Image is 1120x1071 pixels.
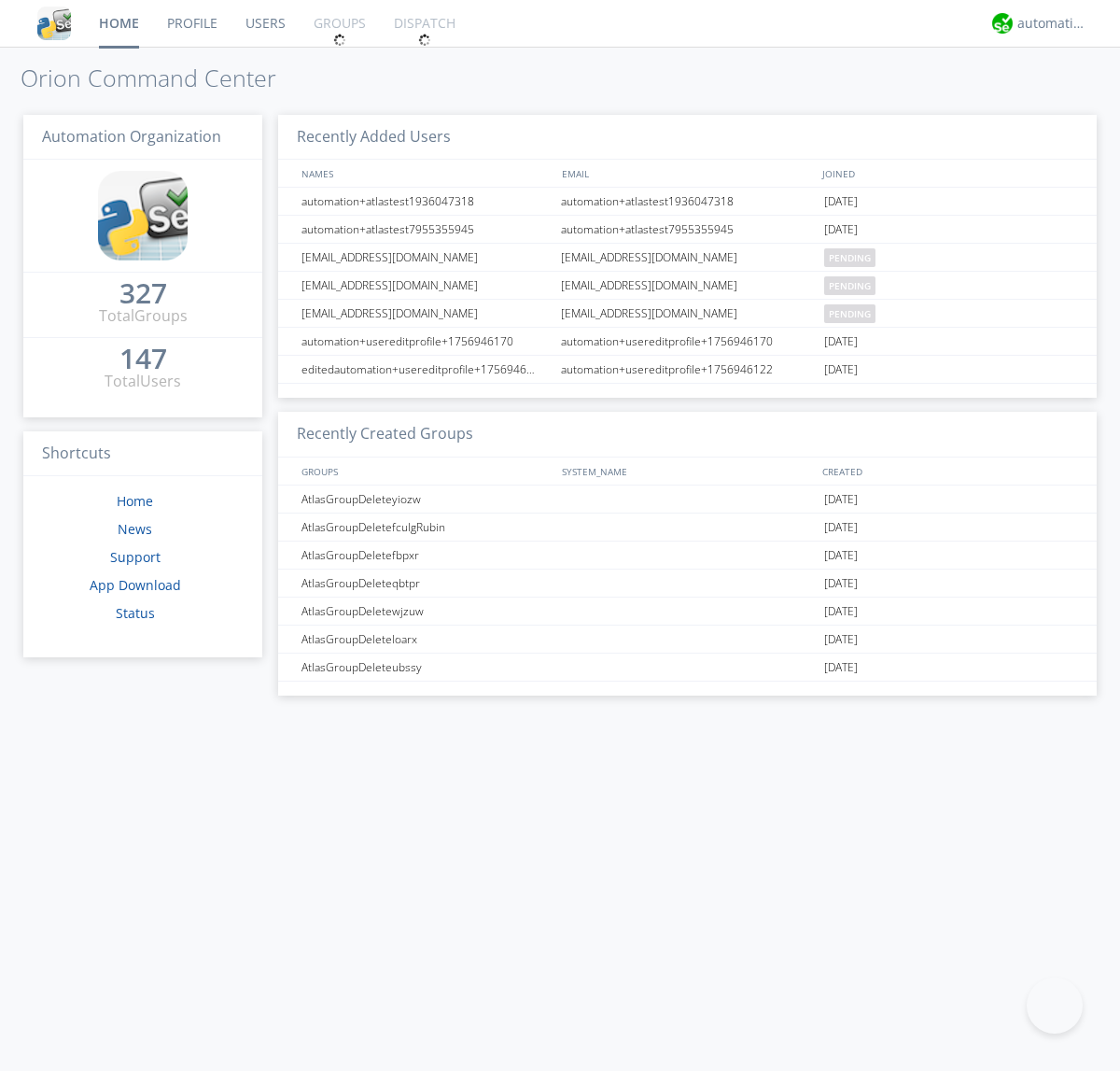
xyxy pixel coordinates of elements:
[105,371,181,392] div: Total Users
[278,654,1097,682] a: AtlasGroupDeleteubssy[DATE]
[297,458,553,485] div: GROUPS
[556,300,819,327] div: [EMAIL_ADDRESS][DOMAIN_NAME]
[556,272,819,299] div: [EMAIL_ADDRESS][DOMAIN_NAME]
[333,34,346,47] img: spin.svg
[37,7,71,40] img: cddb5a64eb264b2086981ab96f4c1ba7
[297,244,555,271] div: [EMAIL_ADDRESS][DOMAIN_NAME]
[99,305,188,327] div: Total Groups
[297,300,555,327] div: [EMAIL_ADDRESS][DOMAIN_NAME]
[278,570,1097,598] a: AtlasGroupDeleteqbtpr[DATE]
[824,188,858,216] span: [DATE]
[278,598,1097,626] a: AtlasGroupDeletewjzuw[DATE]
[278,412,1097,458] h3: Recently Created Groups
[23,431,262,477] h3: Shortcuts
[297,328,555,355] div: automation+usereditprofile+1756946170
[556,356,819,383] div: automation+usereditprofile+1756946122
[110,548,161,566] a: Support
[824,542,858,570] span: [DATE]
[297,626,555,653] div: AtlasGroupDeleteloarx
[1027,978,1083,1034] iframe: Toggle Customer Support
[824,304,875,323] span: pending
[556,244,819,271] div: [EMAIL_ADDRESS][DOMAIN_NAME]
[297,570,555,597] div: AtlasGroupDeleteqbtpr
[119,349,167,371] a: 147
[992,13,1013,34] img: d2d01cd9b4174d08988066c6d424eccd
[297,356,555,383] div: editedautomation+usereditprofile+1756946122
[824,356,858,384] span: [DATE]
[278,514,1097,542] a: AtlasGroupDeletefculgRubin[DATE]
[824,654,858,682] span: [DATE]
[278,244,1097,272] a: [EMAIL_ADDRESS][DOMAIN_NAME][EMAIL_ADDRESS][DOMAIN_NAME]pending
[278,486,1097,514] a: AtlasGroupDeleteyiozw[DATE]
[118,520,152,538] a: News
[297,216,555,243] div: automation+atlastest7955355945
[556,216,819,243] div: automation+atlastest7955355945
[278,542,1097,570] a: AtlasGroupDeletefbpxr[DATE]
[119,284,167,303] div: 327
[98,171,188,261] img: cddb5a64eb264b2086981ab96f4c1ba7
[297,542,555,569] div: AtlasGroupDeletefbpxr
[818,458,1079,485] div: CREATED
[824,598,858,626] span: [DATE]
[278,216,1097,244] a: automation+atlastest7955355945automation+atlastest7955355945[DATE]
[278,356,1097,384] a: editedautomation+usereditprofile+1756946122automation+usereditprofile+1756946122[DATE]
[297,598,555,625] div: AtlasGroupDeletewjzuw
[297,160,553,187] div: NAMES
[1017,14,1087,33] div: automation+atlas
[297,272,555,299] div: [EMAIL_ADDRESS][DOMAIN_NAME]
[278,328,1097,356] a: automation+usereditprofile+1756946170automation+usereditprofile+1756946170[DATE]
[278,188,1097,216] a: automation+atlastest1936047318automation+atlastest1936047318[DATE]
[824,486,858,514] span: [DATE]
[418,34,431,47] img: spin.svg
[818,160,1079,187] div: JOINED
[824,570,858,598] span: [DATE]
[297,514,555,541] div: AtlasGroupDeletefculgRubin
[557,160,818,187] div: EMAIL
[824,276,875,295] span: pending
[824,216,858,244] span: [DATE]
[297,654,555,681] div: AtlasGroupDeleteubssy
[556,328,819,355] div: automation+usereditprofile+1756946170
[278,272,1097,300] a: [EMAIL_ADDRESS][DOMAIN_NAME][EMAIL_ADDRESS][DOMAIN_NAME]pending
[278,626,1097,654] a: AtlasGroupDeleteloarx[DATE]
[278,300,1097,328] a: [EMAIL_ADDRESS][DOMAIN_NAME][EMAIL_ADDRESS][DOMAIN_NAME]pending
[119,349,167,368] div: 147
[90,576,181,594] a: App Download
[117,492,153,510] a: Home
[119,284,167,305] a: 327
[556,188,819,215] div: automation+atlastest1936047318
[297,486,555,513] div: AtlasGroupDeleteyiozw
[278,115,1097,161] h3: Recently Added Users
[824,248,875,267] span: pending
[297,188,555,215] div: automation+atlastest1936047318
[42,126,221,147] span: Automation Organization
[824,514,858,542] span: [DATE]
[824,328,858,356] span: [DATE]
[557,458,818,485] div: SYSTEM_NAME
[116,604,155,622] a: Status
[824,626,858,654] span: [DATE]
